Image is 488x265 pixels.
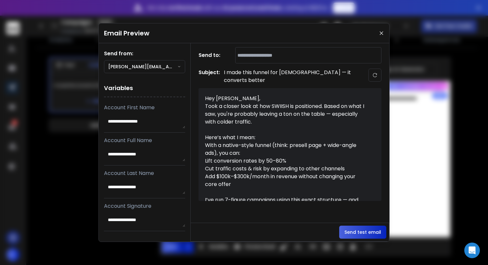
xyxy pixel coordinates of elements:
div: With a native-style funnel (think: presell page + wide-angle ads), you can: [205,141,367,157]
h1: Send from: [104,50,185,58]
div: Hey [PERSON_NAME], [205,95,367,102]
p: Account First Name [104,104,185,112]
p: [PERSON_NAME][EMAIL_ADDRESS][DOMAIN_NAME] [108,63,177,70]
div: Lift conversion rates by 50–80% [205,157,367,165]
p: Account Signature [104,202,185,210]
div: Here’s what I mean: [205,134,367,141]
div: I’ve run 7-figure campaigns using this exact structure — and SWIISH checks all the boxes for it t... [205,196,367,212]
div: Took a closer look at how SWIISH is positioned. Based on what I saw, you're probably leaving a to... [205,102,367,126]
div: Open Intercom Messenger [464,243,480,258]
p: Company Name [104,235,185,243]
p: Account Last Name [104,169,185,177]
button: Send test email [339,226,386,239]
p: I made this funnel for [DEMOGRAPHIC_DATA] — it converts better [224,69,354,84]
p: Account Full Name [104,137,185,144]
div: Add $100k–$300k/month in revenue without changing your core offer [205,173,367,188]
h1: Send to: [199,51,225,59]
div: Cut traffic costs & risk by expanding to other channels [205,165,367,173]
h1: Email Preview [104,29,149,38]
h1: Subject: [199,69,220,84]
h1: Variables [104,80,185,97]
